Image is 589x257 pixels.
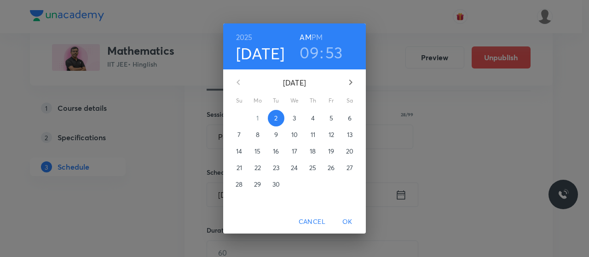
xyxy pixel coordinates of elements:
[311,114,315,123] p: 4
[341,160,358,176] button: 27
[286,143,303,160] button: 17
[256,130,260,139] p: 8
[231,160,248,176] button: 21
[311,130,315,139] p: 11
[249,143,266,160] button: 15
[274,114,277,123] p: 2
[236,180,243,189] p: 28
[249,160,266,176] button: 22
[291,130,298,139] p: 10
[249,77,340,88] p: [DATE]
[286,110,303,126] button: 3
[323,160,340,176] button: 26
[274,130,278,139] p: 9
[231,143,248,160] button: 14
[328,147,334,156] p: 19
[231,126,248,143] button: 7
[286,126,303,143] button: 10
[305,110,321,126] button: 4
[305,126,321,143] button: 11
[341,126,358,143] button: 13
[273,163,279,172] p: 23
[320,43,323,62] h3: :
[268,96,284,105] span: Tu
[254,147,260,156] p: 15
[268,176,284,193] button: 30
[268,110,284,126] button: 2
[336,216,358,228] span: OK
[231,96,248,105] span: Su
[236,31,253,44] button: 2025
[305,96,321,105] span: Th
[300,43,319,62] button: 09
[286,160,303,176] button: 24
[305,143,321,160] button: 18
[254,163,261,172] p: 22
[231,176,248,193] button: 28
[254,180,261,189] p: 29
[237,163,242,172] p: 21
[236,44,285,63] button: [DATE]
[286,96,303,105] span: We
[328,163,335,172] p: 26
[341,96,358,105] span: Sa
[268,126,284,143] button: 9
[305,160,321,176] button: 25
[346,147,353,156] p: 20
[272,180,280,189] p: 30
[237,130,241,139] p: 7
[268,160,284,176] button: 23
[309,163,316,172] p: 25
[323,143,340,160] button: 19
[249,176,266,193] button: 29
[312,31,323,44] button: PM
[341,143,358,160] button: 20
[348,114,352,123] p: 6
[310,147,316,156] p: 18
[273,147,279,156] p: 16
[293,114,296,123] p: 3
[299,216,325,228] span: Cancel
[323,126,340,143] button: 12
[341,110,358,126] button: 6
[300,31,311,44] button: AM
[325,43,343,62] button: 53
[333,213,362,230] button: OK
[236,147,242,156] p: 14
[295,213,329,230] button: Cancel
[346,163,353,172] p: 27
[249,126,266,143] button: 8
[249,96,266,105] span: Mo
[291,163,298,172] p: 24
[323,110,340,126] button: 5
[268,143,284,160] button: 16
[329,114,333,123] p: 5
[292,147,297,156] p: 17
[329,130,334,139] p: 12
[323,96,340,105] span: Fr
[347,130,352,139] p: 13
